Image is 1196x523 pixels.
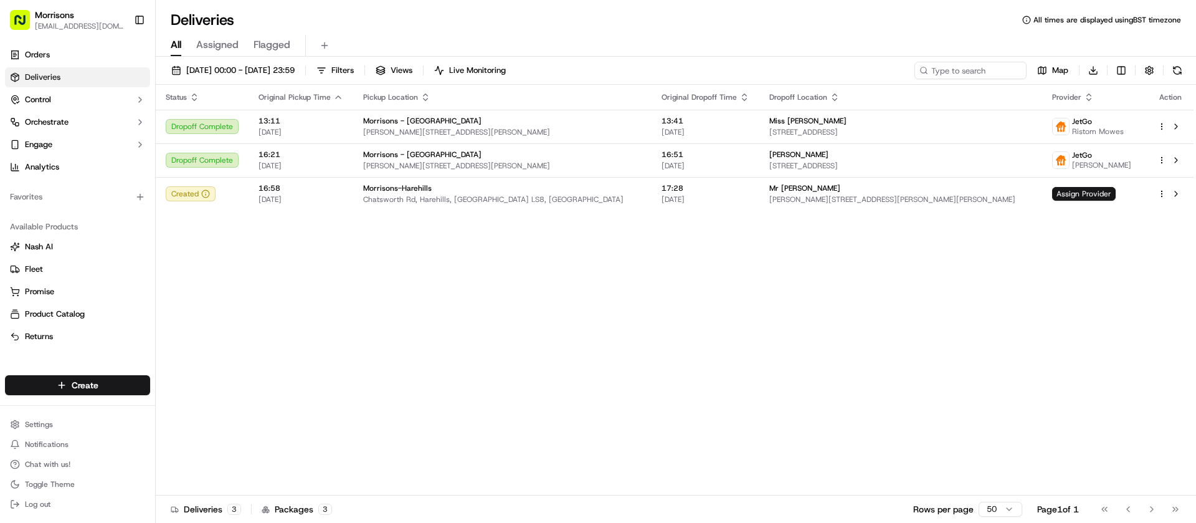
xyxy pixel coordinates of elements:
[769,92,827,102] span: Dropoff Location
[259,194,343,204] span: [DATE]
[5,282,150,302] button: Promise
[25,94,51,105] span: Control
[769,150,828,160] span: [PERSON_NAME]
[5,67,150,87] a: Deliveries
[25,286,54,297] span: Promise
[10,286,145,297] a: Promise
[259,183,343,193] span: 16:58
[363,150,482,160] span: Morrisons - [GEOGRAPHIC_DATA]
[1053,152,1069,168] img: justeat_logo.png
[5,45,150,65] a: Orders
[5,90,150,110] button: Control
[171,37,181,52] span: All
[662,116,749,126] span: 13:41
[186,65,295,76] span: [DATE] 00:00 - [DATE] 23:59
[25,331,53,342] span: Returns
[363,183,432,193] span: Morrisons-Harehills
[5,217,150,237] div: Available Products
[363,161,642,171] span: [PERSON_NAME][STREET_ADDRESS][PERSON_NAME]
[370,62,418,79] button: Views
[25,49,50,60] span: Orders
[363,116,482,126] span: Morrisons - [GEOGRAPHIC_DATA]
[10,309,145,320] a: Product Catalog
[769,127,1032,137] span: [STREET_ADDRESS]
[1072,127,1124,137] span: Ristom Mowes
[5,157,150,177] a: Analytics
[391,65,412,76] span: Views
[25,309,85,320] span: Product Catalog
[311,62,359,79] button: Filters
[171,503,241,516] div: Deliveries
[769,194,1032,204] span: [PERSON_NAME][STREET_ADDRESS][PERSON_NAME][PERSON_NAME]
[35,9,74,21] button: Morrisons
[5,476,150,493] button: Toggle Theme
[1072,160,1131,170] span: [PERSON_NAME]
[1169,62,1186,79] button: Refresh
[662,161,749,171] span: [DATE]
[1037,503,1079,516] div: Page 1 of 1
[5,112,150,132] button: Orchestrate
[1157,92,1184,102] div: Action
[166,186,216,201] button: Created
[662,92,737,102] span: Original Dropoff Time
[25,459,70,469] span: Chat with us!
[10,264,145,275] a: Fleet
[1072,150,1092,160] span: JetGo
[72,379,98,391] span: Create
[331,65,354,76] span: Filters
[259,150,343,160] span: 16:21
[259,92,331,102] span: Original Pickup Time
[25,241,53,252] span: Nash AI
[5,135,150,155] button: Engage
[5,456,150,473] button: Chat with us!
[1032,62,1074,79] button: Map
[262,503,332,516] div: Packages
[25,264,43,275] span: Fleet
[1033,15,1181,25] span: All times are displayed using BST timezone
[1052,187,1116,201] span: Assign Provider
[914,62,1027,79] input: Type to search
[5,237,150,257] button: Nash AI
[5,375,150,395] button: Create
[1052,65,1068,76] span: Map
[5,187,150,207] div: Favorites
[5,5,129,35] button: Morrisons[EMAIL_ADDRESS][DOMAIN_NAME]
[662,194,749,204] span: [DATE]
[166,92,187,102] span: Status
[5,304,150,324] button: Product Catalog
[363,92,418,102] span: Pickup Location
[35,21,124,31] button: [EMAIL_ADDRESS][DOMAIN_NAME]
[25,161,59,173] span: Analytics
[171,10,234,30] h1: Deliveries
[196,37,239,52] span: Assigned
[769,161,1032,171] span: [STREET_ADDRESS]
[25,439,69,449] span: Notifications
[662,183,749,193] span: 17:28
[318,504,332,515] div: 3
[166,62,300,79] button: [DATE] 00:00 - [DATE] 23:59
[254,37,290,52] span: Flagged
[662,127,749,137] span: [DATE]
[25,499,50,509] span: Log out
[662,150,749,160] span: 16:51
[5,496,150,513] button: Log out
[1052,92,1081,102] span: Provider
[25,479,75,489] span: Toggle Theme
[5,259,150,279] button: Fleet
[363,127,642,137] span: [PERSON_NAME][STREET_ADDRESS][PERSON_NAME]
[363,194,642,204] span: Chatsworth Rd, Harehills, [GEOGRAPHIC_DATA] LS8, [GEOGRAPHIC_DATA]
[1072,117,1092,127] span: JetGo
[227,504,241,515] div: 3
[259,127,343,137] span: [DATE]
[10,241,145,252] a: Nash AI
[5,416,150,433] button: Settings
[259,116,343,126] span: 13:11
[913,503,974,516] p: Rows per page
[429,62,511,79] button: Live Monitoring
[25,72,60,83] span: Deliveries
[25,420,53,429] span: Settings
[769,183,840,193] span: Mr [PERSON_NAME]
